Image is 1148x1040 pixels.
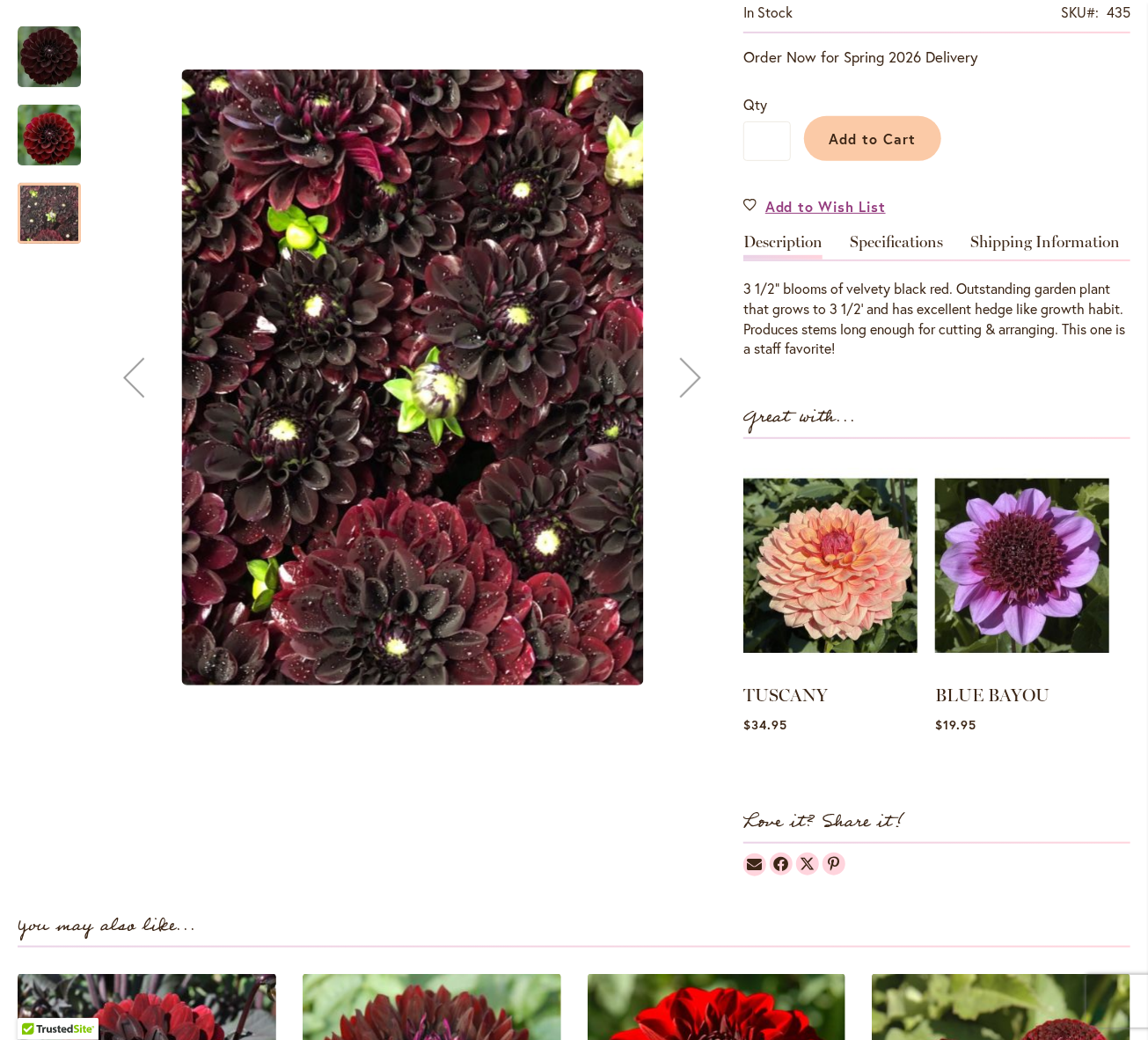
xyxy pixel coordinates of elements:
[804,116,941,161] button: Add to Cart
[970,234,1120,260] a: Shipping Information
[935,457,1109,675] img: BLUE BAYOU
[18,26,81,89] img: LIGHTS OUT
[935,716,976,733] span: $19.95
[743,403,856,432] strong: Great with...
[655,9,726,745] button: Next
[743,196,886,216] a: Add to Wish List
[743,234,823,260] a: Description
[181,70,643,685] img: LIGHTS OUT
[743,279,1130,359] div: 3 1/2" blooms of velvety black red. Outstanding garden plant that grows to 3 1/2' and has excelle...
[743,808,904,837] strong: Love it? Share it!
[743,95,767,114] span: Qty
[796,853,819,875] a: Dahlias on Twitter
[743,457,918,675] img: TUSCANY
[743,234,1130,359] div: Detailed Product Info
[18,87,99,165] div: LIGHTS OUT
[765,196,886,216] span: Add to Wish List
[850,234,943,260] a: Specifications
[830,129,917,148] span: Add to Cart
[1061,3,1099,21] strong: SKU
[770,853,793,875] a: Dahlias on Facebook
[743,685,828,706] a: TUSCANY
[99,9,726,745] div: LIGHTS OUT
[743,716,787,733] span: $34.95
[823,853,845,875] a: Dahlias on Pinterest
[18,165,81,244] div: LIGHTS OUT
[18,102,81,167] img: LIGHTS OUT
[13,978,62,1027] iframe: Launch Accessibility Center
[743,3,793,23] div: Availability
[99,9,169,745] button: Previous
[743,3,793,21] span: In stock
[18,9,99,87] div: LIGHTS OUT
[18,912,196,941] strong: You may also like...
[99,9,807,745] div: Product Images
[743,47,1130,68] p: Order Now for Spring 2026 Delivery
[1107,3,1130,23] div: 435
[99,9,726,745] div: LIGHTS OUTLIGHTS OUTLIGHTS OUT
[935,685,1049,706] a: BLUE BAYOU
